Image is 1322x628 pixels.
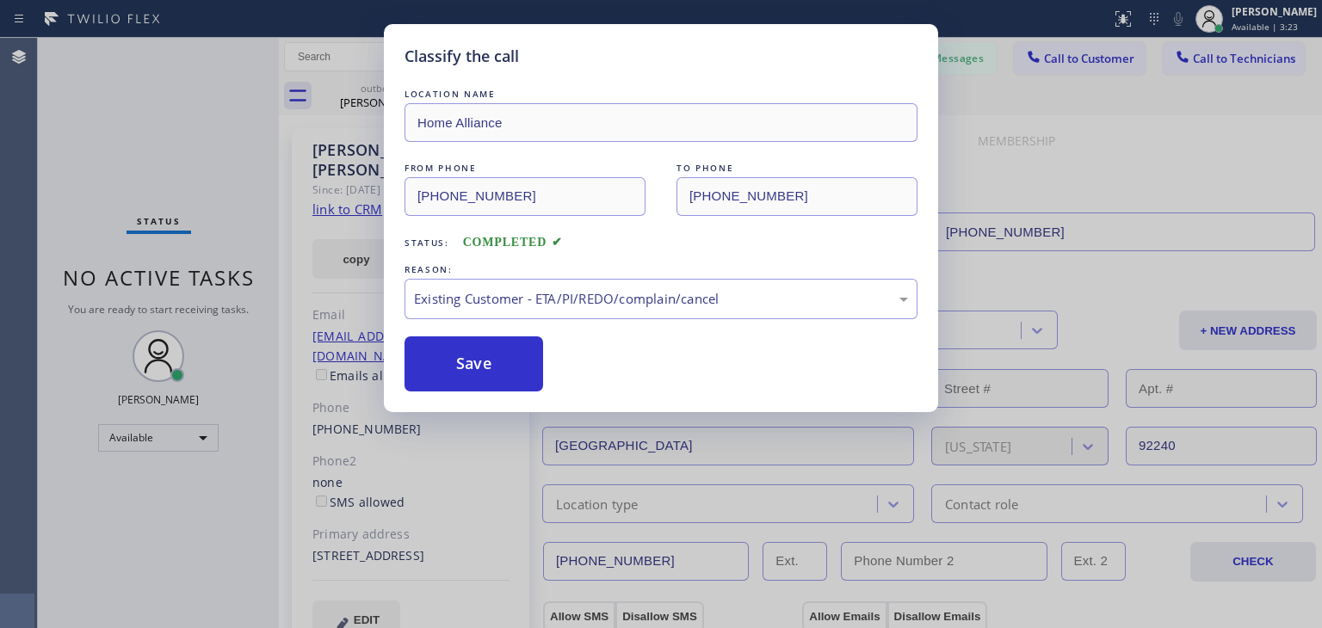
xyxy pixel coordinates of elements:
[405,261,917,279] div: REASON:
[405,177,646,216] input: From phone
[405,45,519,68] h5: Classify the call
[463,236,563,249] span: COMPLETED
[414,289,908,309] div: Existing Customer - ETA/PI/REDO/complain/cancel
[405,237,449,249] span: Status:
[405,159,646,177] div: FROM PHONE
[405,85,917,103] div: LOCATION NAME
[676,159,917,177] div: TO PHONE
[676,177,917,216] input: To phone
[405,336,543,391] button: Save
